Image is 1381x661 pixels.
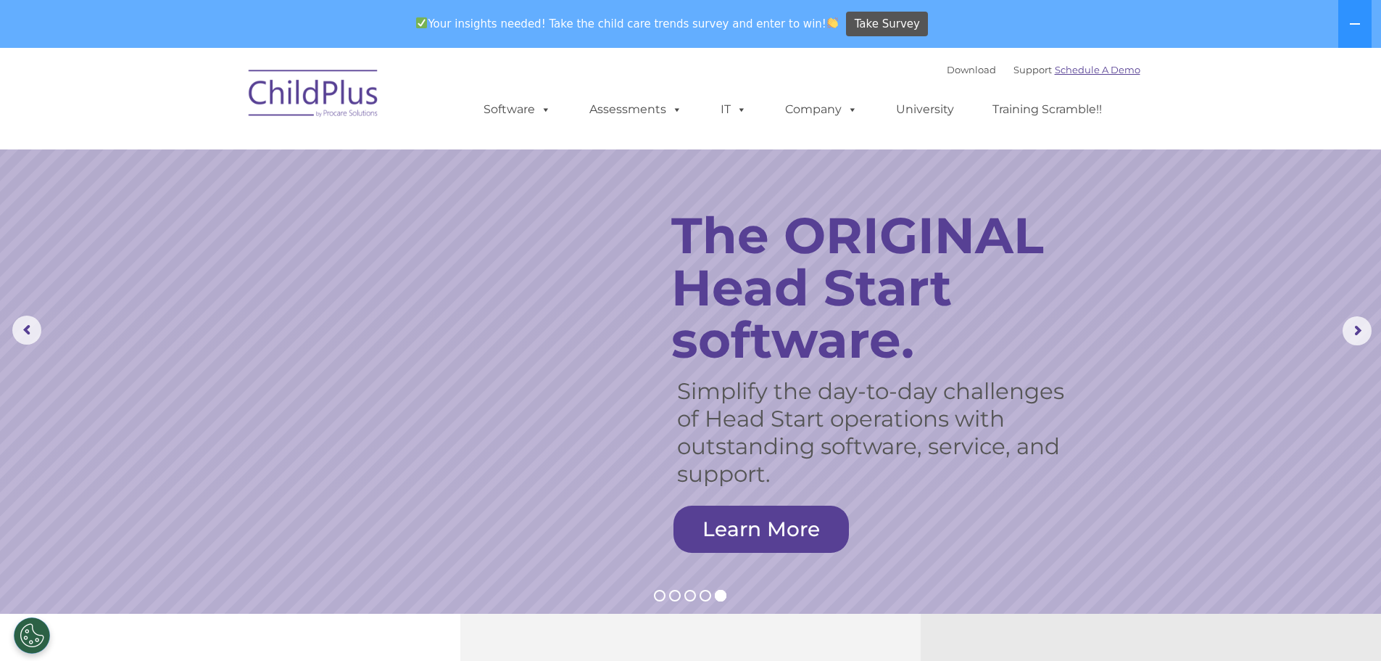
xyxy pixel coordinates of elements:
a: Learn More [673,506,849,553]
span: Phone number [202,155,263,166]
span: Your insights needed! Take the child care trends survey and enter to win! [410,9,845,38]
span: Take Survey [855,12,920,37]
a: University [882,95,969,124]
span: Last name [202,96,246,107]
a: Take Survey [846,12,928,37]
a: Training Scramble!! [978,95,1116,124]
a: Software [469,95,565,124]
a: Assessments [575,95,697,124]
button: Cookies Settings [14,617,50,654]
a: Company [771,95,872,124]
img: ✅ [416,17,427,28]
img: 👏 [827,17,838,28]
font: | [947,64,1140,75]
a: IT [706,95,761,124]
rs-layer: The ORIGINAL Head Start software. [671,209,1103,366]
img: ChildPlus by Procare Solutions [241,59,386,132]
a: Schedule A Demo [1055,64,1140,75]
a: Download [947,64,996,75]
rs-layer: Simplify the day-to-day challenges of Head Start operations with outstanding software, service, a... [677,377,1082,488]
a: Support [1013,64,1052,75]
